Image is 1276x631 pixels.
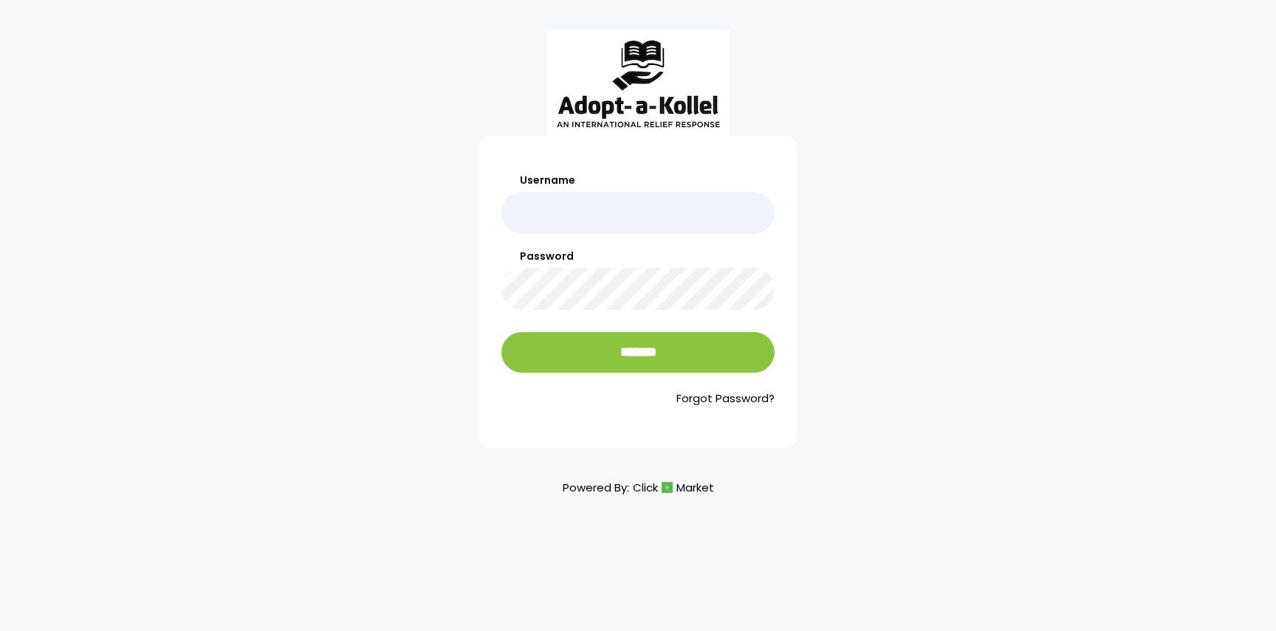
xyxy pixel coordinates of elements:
[501,390,775,407] a: Forgot Password?
[633,477,714,497] a: ClickMarket
[501,249,775,264] label: Password
[501,173,775,188] label: Username
[546,30,730,136] img: aak_logo_sm.jpeg
[662,482,673,493] img: cm_icon.png
[563,477,714,497] p: Powered By:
